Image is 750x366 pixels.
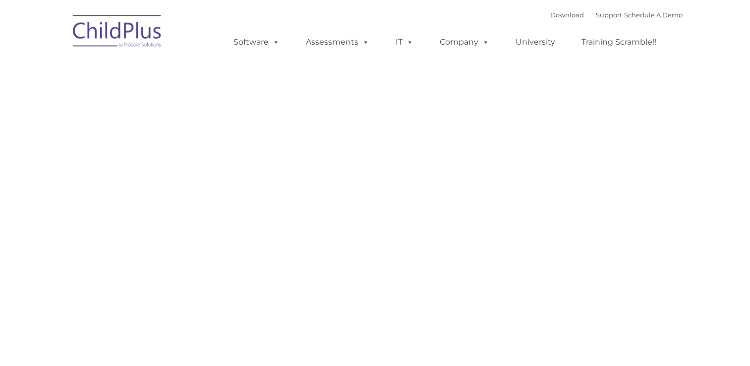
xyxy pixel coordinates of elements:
a: Assessments [296,32,379,52]
a: Download [550,11,584,19]
a: Training Scramble!! [572,32,666,52]
a: Software [224,32,289,52]
font: | [550,11,683,19]
a: Support [596,11,622,19]
a: Company [430,32,499,52]
a: IT [386,32,423,52]
a: Schedule A Demo [624,11,683,19]
img: ChildPlus by Procare Solutions [68,8,167,58]
a: University [506,32,565,52]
